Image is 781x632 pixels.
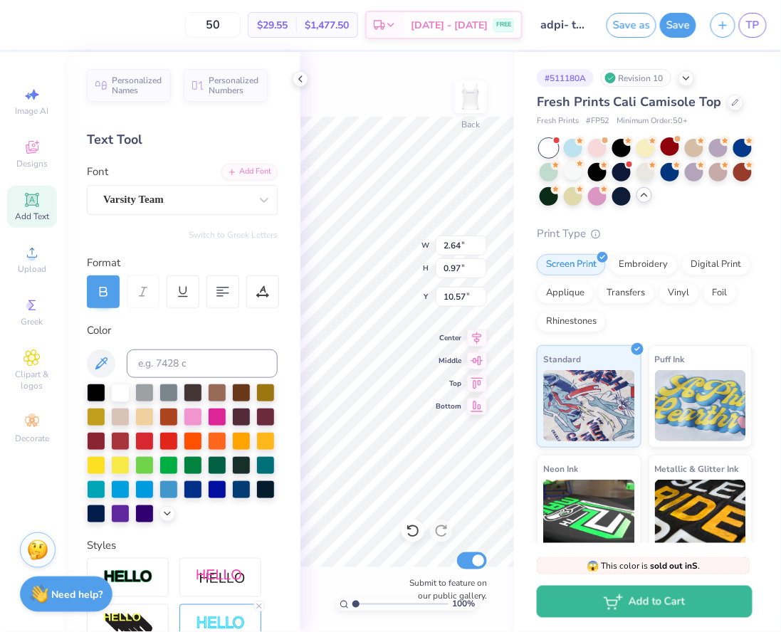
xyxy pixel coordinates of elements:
[537,69,594,87] div: # 511180A
[87,255,279,271] div: Format
[601,69,671,87] div: Revision 10
[660,13,696,38] button: Save
[436,333,461,343] span: Center
[543,480,635,551] img: Neon Ink
[189,229,278,241] button: Switch to Greek Letters
[87,322,278,339] div: Color
[411,18,488,33] span: [DATE] - [DATE]
[221,164,278,180] div: Add Font
[537,254,606,275] div: Screen Print
[537,93,722,110] span: Fresh Prints Cali Camisole Top
[537,115,579,127] span: Fresh Prints
[15,433,49,444] span: Decorate
[587,559,701,572] span: This color is .
[537,586,753,618] button: Add to Cart
[543,461,578,476] span: Neon Ink
[530,11,599,39] input: Untitled Design
[257,18,288,33] span: $29.55
[587,559,599,573] span: 😱
[16,158,48,169] span: Designs
[52,588,103,601] strong: Need help?
[537,283,594,304] div: Applique
[607,13,656,38] button: Save as
[456,83,485,111] img: Back
[436,356,461,366] span: Middle
[586,115,610,127] span: # FP52
[659,283,699,304] div: Vinyl
[655,352,685,367] span: Puff Ink
[185,12,241,38] input: – –
[461,118,480,131] div: Back
[543,370,635,441] img: Standard
[18,263,46,275] span: Upload
[87,130,278,149] div: Text Tool
[196,616,246,632] img: Negative Space
[739,13,767,38] a: TP
[209,75,259,95] span: Personalized Numbers
[598,283,655,304] div: Transfers
[703,283,737,304] div: Foil
[196,569,246,586] img: Shadow
[103,569,153,586] img: Stroke
[112,75,162,95] span: Personalized Names
[537,311,606,332] div: Rhinestones
[402,576,487,602] label: Submit to feature on our public gallery.
[15,211,49,222] span: Add Text
[436,379,461,389] span: Top
[537,226,753,242] div: Print Type
[16,105,49,117] span: Image AI
[21,316,43,327] span: Greek
[452,598,475,611] span: 100 %
[746,17,760,33] span: TP
[543,352,581,367] span: Standard
[436,401,461,411] span: Bottom
[87,164,108,180] label: Font
[655,480,747,551] img: Metallic & Glitter Ink
[87,537,278,554] div: Styles
[617,115,688,127] span: Minimum Order: 50 +
[496,20,511,30] span: FREE
[651,560,698,572] strong: sold out in S
[7,369,57,391] span: Clipart & logos
[610,254,678,275] div: Embroidery
[127,349,278,378] input: e.g. 7428 c
[655,370,747,441] img: Puff Ink
[305,18,349,33] span: $1,477.50
[682,254,751,275] div: Digital Print
[655,461,739,476] span: Metallic & Glitter Ink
